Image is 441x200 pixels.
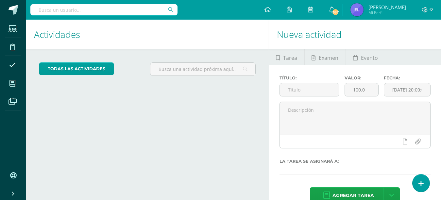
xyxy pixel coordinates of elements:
label: La tarea se asignará a: [280,159,431,164]
input: Título [280,83,339,96]
label: Título: [280,75,339,80]
a: Evento [346,49,385,65]
a: Tarea [269,49,304,65]
span: Mi Perfil [368,10,406,15]
input: Busca un usuario... [30,4,178,15]
input: Busca una actividad próxima aquí... [150,63,255,75]
input: Fecha de entrega [384,83,430,96]
span: Examen [319,50,338,66]
span: 387 [332,8,339,16]
h1: Actividades [34,20,261,49]
a: Examen [305,49,346,65]
label: Valor: [345,75,379,80]
span: Evento [361,50,378,66]
span: Tarea [283,50,297,66]
span: [PERSON_NAME] [368,4,406,10]
a: todas las Actividades [39,62,114,75]
img: ef35b1a0aae168ecd22398b5b60057ec.png [350,3,364,16]
label: Fecha: [384,75,431,80]
input: Puntos máximos [345,83,378,96]
h1: Nueva actividad [277,20,433,49]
